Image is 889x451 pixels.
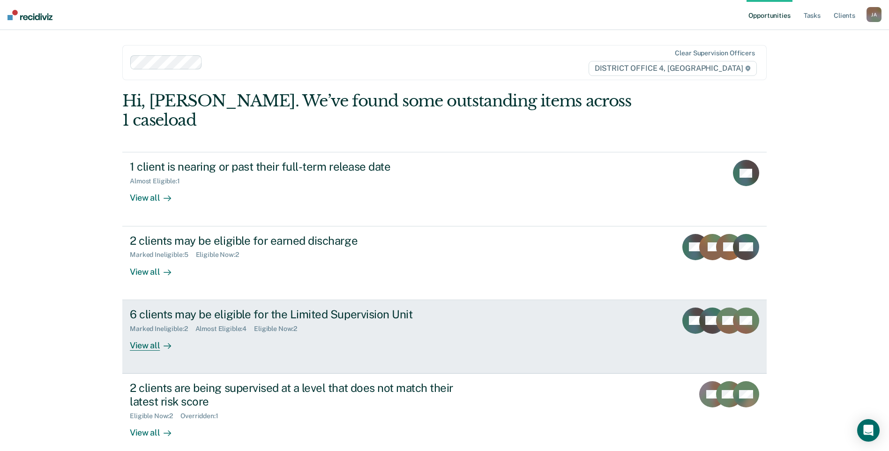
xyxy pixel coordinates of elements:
div: Eligible Now : 2 [130,412,180,420]
div: 6 clients may be eligible for the Limited Supervision Unit [130,308,459,321]
div: Overridden : 1 [180,412,225,420]
div: Marked Ineligible : 5 [130,251,195,259]
div: View all [130,185,182,203]
div: View all [130,420,182,438]
div: 1 client is nearing or past their full-term release date [130,160,459,173]
button: JA [867,7,882,22]
a: 6 clients may be eligible for the Limited Supervision UnitMarked Ineligible:2Almost Eligible:4Eli... [122,300,767,374]
div: Eligible Now : 2 [196,251,247,259]
div: Hi, [PERSON_NAME]. We’ve found some outstanding items across 1 caseload [122,91,638,130]
div: Almost Eligible : 4 [195,325,254,333]
div: Clear supervision officers [675,49,755,57]
span: DISTRICT OFFICE 4, [GEOGRAPHIC_DATA] [589,61,757,76]
a: 2 clients may be eligible for earned dischargeMarked Ineligible:5Eligible Now:2View all [122,226,767,300]
div: 2 clients are being supervised at a level that does not match their latest risk score [130,381,459,408]
div: Almost Eligible : 1 [130,177,187,185]
div: View all [130,332,182,351]
div: Eligible Now : 2 [254,325,305,333]
div: Open Intercom Messenger [857,419,880,442]
div: Marked Ineligible : 2 [130,325,195,333]
a: 1 client is nearing or past their full-term release dateAlmost Eligible:1View all [122,152,767,226]
div: View all [130,259,182,277]
div: 2 clients may be eligible for earned discharge [130,234,459,248]
img: Recidiviz [7,10,52,20]
div: J A [867,7,882,22]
